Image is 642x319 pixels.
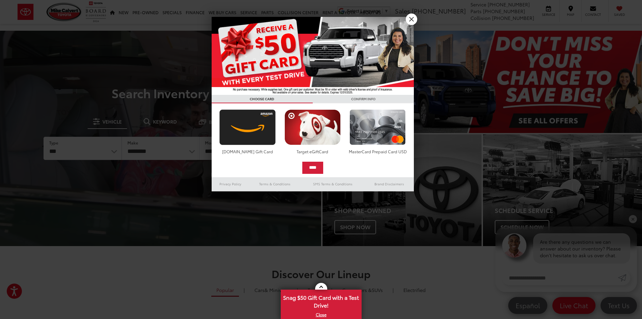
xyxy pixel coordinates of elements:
[281,290,361,311] span: Snag $50 Gift Card with a Test Drive!
[283,109,342,145] img: targetcard.png
[212,180,249,188] a: Privacy Policy
[348,109,407,145] img: mastercard.png
[218,109,277,145] img: amazoncard.png
[212,95,313,103] h3: CHOOSE CARD
[301,180,365,188] a: SMS Terms & Conditions
[313,95,414,103] h3: CONFIRM INFO
[283,149,342,154] div: Target eGiftCard
[218,149,277,154] div: [DOMAIN_NAME] Gift Card
[365,180,414,188] a: Brand Disclaimers
[348,149,407,154] div: MasterCard Prepaid Card USD
[212,17,414,95] img: 55838_top_625864.jpg
[249,180,301,188] a: Terms & Conditions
